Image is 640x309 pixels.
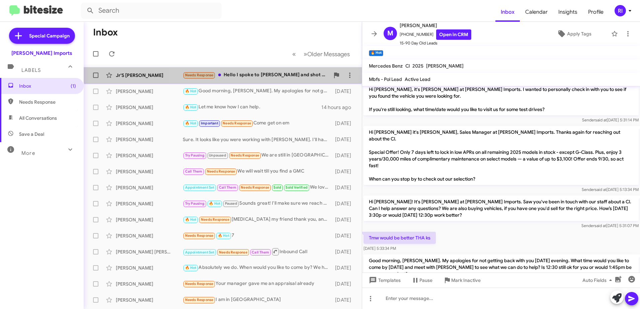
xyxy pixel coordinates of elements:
[225,201,237,206] span: Paused
[567,28,591,40] span: Apply Tags
[252,250,269,254] span: Call Them
[595,187,607,192] span: said at
[116,72,183,79] div: Jr'S [PERSON_NAME]
[183,264,332,272] div: Absolutely we do. When would you like to come by? We have some time [DATE] at 10:45 am or would 1...
[223,121,251,125] span: Needs Response
[9,28,75,44] a: Special Campaign
[185,298,214,302] span: Needs Response
[11,50,72,57] div: [PERSON_NAME] Imports
[594,223,606,228] span: said at
[369,63,403,69] span: Mercedes Benz
[183,136,332,143] div: Sure. It looks like you were working with [PERSON_NAME]. I'll have him send some information over...
[183,232,332,239] div: 7
[183,216,332,223] div: [MEDICAL_DATA] my friend thank you, and I will gladly recommend that friends of my stop by and vi...
[219,185,236,190] span: Call Them
[426,63,464,69] span: [PERSON_NAME]
[609,5,633,16] button: RI
[19,131,44,137] span: Save a Deal
[185,282,214,286] span: Needs Response
[583,2,609,22] a: Profile
[406,274,438,286] button: Pause
[209,153,226,158] span: Unpaused
[185,105,196,109] span: 🔥 Hot
[332,232,356,239] div: [DATE]
[364,126,639,185] p: Hi [PERSON_NAME] it's [PERSON_NAME], Sales Manager at [PERSON_NAME] Imports. Thanks again for rea...
[116,152,183,159] div: [PERSON_NAME]
[116,297,183,303] div: [PERSON_NAME]
[292,50,296,58] span: «
[332,152,356,159] div: [DATE]
[183,168,332,175] div: We will wait till you find a GMC
[185,169,203,174] span: Call Them
[332,136,356,143] div: [DATE]
[332,184,356,191] div: [DATE]
[185,266,196,270] span: 🔥 Hot
[29,32,70,39] span: Special Campaign
[185,153,205,158] span: Try Pausing
[185,185,215,190] span: Appointment Set
[183,87,332,95] div: Good morning, [PERSON_NAME]. My apologies for not getting back with you [DATE] evening. What time...
[582,274,615,286] span: Auto Fields
[405,76,430,82] span: Active Lead
[540,28,608,40] button: Apply Tags
[185,217,196,222] span: 🔥 Hot
[438,274,486,286] button: Mark Inactive
[582,187,639,192] span: Sender [DATE] 5:13:34 PM
[387,28,393,39] span: M
[332,248,356,255] div: [DATE]
[369,50,383,56] small: 🔥 Hot
[116,136,183,143] div: [PERSON_NAME]
[289,47,354,61] nav: Page navigation example
[405,63,410,69] span: Cl
[116,200,183,207] div: [PERSON_NAME]
[362,274,406,286] button: Templates
[183,247,332,256] div: Inbound Call
[183,71,330,79] div: Hello I spoke to [PERSON_NAME] and shot a price, we didn't agree on it and he was no where near w...
[451,274,481,286] span: Mark Inactive
[19,115,57,121] span: All Conversations
[116,281,183,287] div: [PERSON_NAME]
[116,104,183,111] div: [PERSON_NAME]
[183,151,332,159] div: We are still in [GEOGRAPHIC_DATA]. [PERSON_NAME] reached out and is aware. Thank you.
[185,201,205,206] span: Try Pausing
[304,50,307,58] span: »
[116,184,183,191] div: [PERSON_NAME]
[286,185,308,190] span: Sold Verified
[419,274,432,286] span: Pause
[81,3,222,19] input: Search
[19,99,76,105] span: Needs Response
[231,153,259,158] span: Needs Response
[364,232,436,244] p: Tmw would be better THA ks
[332,216,356,223] div: [DATE]
[582,117,639,122] span: Sender [DATE] 5:31:14 PM
[273,185,281,190] span: Sold
[183,184,332,191] div: We love it nice car. It eats a lot of gas, but that comes with having a hopped up engine.
[321,104,356,111] div: 14 hours ago
[553,2,583,22] a: Insights
[332,200,356,207] div: [DATE]
[520,2,553,22] a: Calendar
[21,150,35,156] span: More
[116,248,183,255] div: [PERSON_NAME] [PERSON_NAME]
[116,232,183,239] div: [PERSON_NAME]
[183,103,321,111] div: Let me know how I can help.
[185,233,214,238] span: Needs Response
[116,216,183,223] div: [PERSON_NAME]
[93,27,118,38] h1: Inbox
[595,117,607,122] span: said at
[185,250,215,254] span: Appointment Set
[218,233,229,238] span: 🔥 Hot
[369,76,402,82] span: Mbfs - Pol Lead
[288,47,300,61] button: Previous
[495,2,520,22] a: Inbox
[185,73,214,77] span: Needs Response
[332,297,356,303] div: [DATE]
[185,121,196,125] span: 🔥 Hot
[116,265,183,271] div: [PERSON_NAME]
[364,196,639,221] p: Hi [PERSON_NAME]! It's [PERSON_NAME] at [PERSON_NAME] Imports. Saw you've been in touch with our ...
[412,63,423,69] span: 2025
